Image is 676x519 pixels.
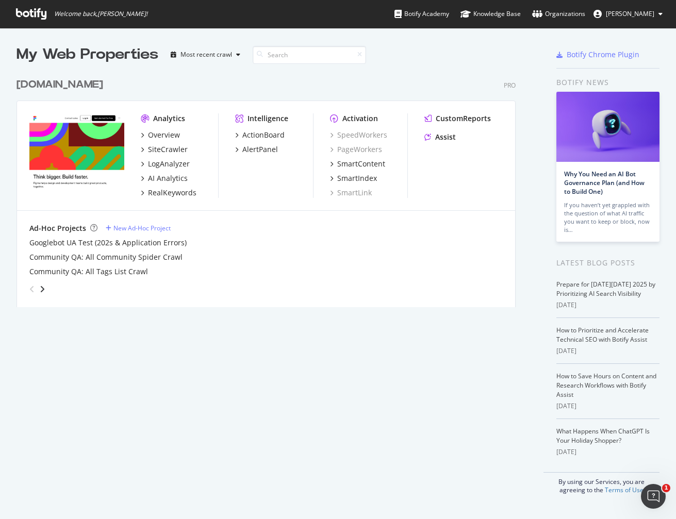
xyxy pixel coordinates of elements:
[556,427,650,445] a: What Happens When ChatGPT Is Your Holiday Shopper?
[556,92,659,162] img: Why You Need an AI Bot Governance Plan (and How to Build One)
[141,188,196,198] a: RealKeywords
[29,252,183,262] a: Community QA: All Community Spider Crawl
[148,173,188,183] div: AI Analytics
[330,130,387,140] a: SpeedWorkers
[148,130,180,140] div: Overview
[330,159,385,169] a: SmartContent
[556,77,659,88] div: Botify news
[141,130,180,140] a: Overview
[556,326,649,344] a: How to Prioritize and Accelerate Technical SEO with Botify Assist
[141,144,188,155] a: SiteCrawler
[153,113,185,124] div: Analytics
[394,9,449,19] div: Botify Academy
[532,9,585,19] div: Organizations
[113,224,171,232] div: New Ad-Hoc Project
[337,159,385,169] div: SmartContent
[141,173,188,183] a: AI Analytics
[330,144,382,155] a: PageWorkers
[17,44,158,65] div: My Web Properties
[556,280,655,298] a: Prepare for [DATE][DATE] 2025 by Prioritizing AI Search Visibility
[54,10,147,18] span: Welcome back, [PERSON_NAME] !
[556,346,659,356] div: [DATE]
[556,49,639,60] a: Botify Chrome Plugin
[606,9,654,18] span: Konrad Burchardt
[556,372,656,399] a: How to Save Hours on Content and Research Workflows with Botify Assist
[424,132,456,142] a: Assist
[242,130,285,140] div: ActionBoard
[564,170,645,196] a: Why You Need an AI Bot Governance Plan (and How to Build One)
[424,113,491,124] a: CustomReports
[556,300,659,310] div: [DATE]
[17,65,524,307] div: grid
[662,484,670,492] span: 1
[556,401,659,411] div: [DATE]
[248,113,288,124] div: Intelligence
[180,52,232,58] div: Most recent crawl
[504,81,516,90] div: Pro
[330,188,372,198] a: SmartLink
[556,257,659,269] div: Latest Blog Posts
[106,224,171,232] a: New Ad-Hoc Project
[167,46,244,63] button: Most recent crawl
[141,159,190,169] a: LogAnalyzer
[585,6,671,22] button: [PERSON_NAME]
[29,238,187,248] a: Googlebot UA Test (202s & Application Errors)
[436,113,491,124] div: CustomReports
[25,281,39,297] div: angle-left
[556,447,659,457] div: [DATE]
[148,159,190,169] div: LogAnalyzer
[29,113,124,189] img: figma.com
[543,472,659,494] div: By using our Services, you are agreeing to the
[460,9,521,19] div: Knowledge Base
[605,485,644,494] a: Terms of Use
[342,113,378,124] div: Activation
[17,77,107,92] a: [DOMAIN_NAME]
[235,144,278,155] a: AlertPanel
[435,132,456,142] div: Assist
[17,77,103,92] div: [DOMAIN_NAME]
[330,173,377,183] a: SmartIndex
[567,49,639,60] div: Botify Chrome Plugin
[337,173,377,183] div: SmartIndex
[235,130,285,140] a: ActionBoard
[29,223,86,233] div: Ad-Hoc Projects
[39,284,46,294] div: angle-right
[148,144,188,155] div: SiteCrawler
[29,266,148,277] a: Community QA: All Tags List Crawl
[641,484,666,509] iframe: Intercom live chat
[564,201,652,234] div: If you haven’t yet grappled with the question of what AI traffic you want to keep or block, now is…
[148,188,196,198] div: RealKeywords
[242,144,278,155] div: AlertPanel
[253,46,366,64] input: Search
